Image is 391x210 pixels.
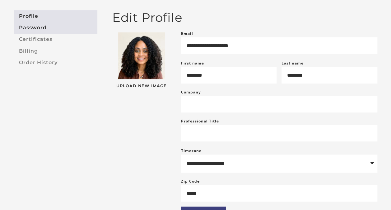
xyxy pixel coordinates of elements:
a: Password [14,22,97,33]
span: Upload New Image [112,84,171,88]
label: First name [181,60,204,66]
h2: Edit Profile [112,10,377,25]
label: Last name [282,60,304,66]
a: Billing [14,45,97,57]
label: Email [181,30,193,37]
a: Order History [14,57,97,68]
label: Zip Code [181,178,200,185]
a: Certificates [14,34,97,45]
label: Company [181,88,201,96]
label: Timezone [181,148,202,153]
a: Profile [14,10,97,22]
label: Professional Title [181,117,219,125]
